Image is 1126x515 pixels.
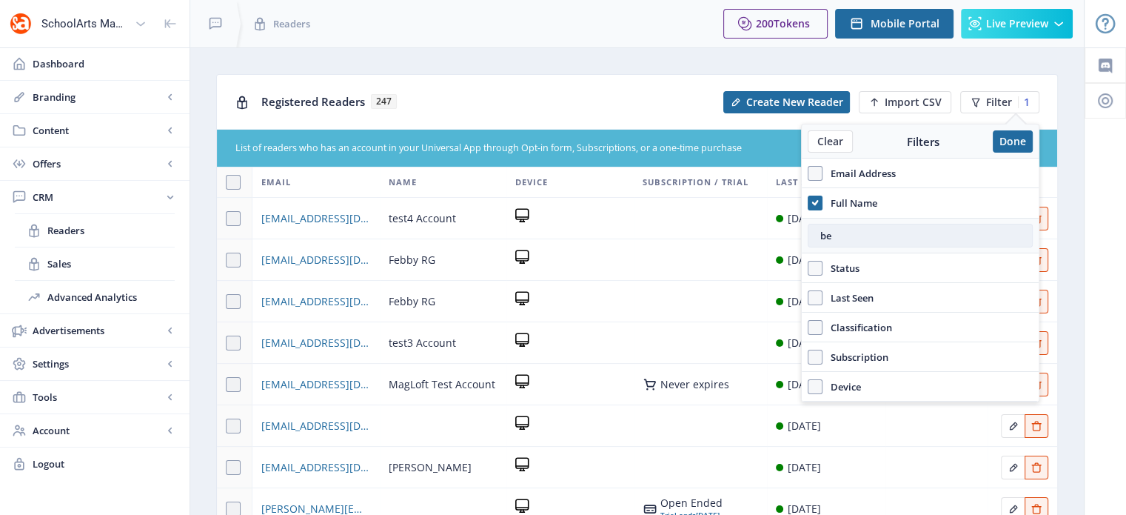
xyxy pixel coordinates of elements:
a: Readers [15,214,175,247]
button: Import CSV [859,91,951,113]
button: Live Preview [961,9,1073,39]
span: Device [515,173,548,191]
div: [DATE] [788,251,821,269]
a: Edit page [1025,417,1048,431]
span: Device [822,378,861,396]
span: Email Address [822,165,896,182]
span: Email [261,173,291,191]
span: Readers [47,223,175,238]
a: [EMAIL_ADDRESS][DOMAIN_NAME] [261,459,370,476]
span: Import CSV [885,96,942,108]
a: [EMAIL_ADDRESS][DOMAIN_NAME] [261,417,370,435]
span: Live Preview [986,18,1048,30]
span: Status [822,259,859,277]
span: Readers [273,16,310,31]
span: MagLoft Test Account [389,376,495,393]
a: Edit page [1025,459,1048,473]
a: [EMAIL_ADDRESS][DOMAIN_NAME] [261,210,370,227]
span: test4 Account [389,210,456,227]
span: Advertisements [33,323,163,338]
span: [PERSON_NAME] [389,459,472,476]
button: 200Tokens [723,9,828,39]
a: Edit page [1025,500,1048,514]
div: Filters [853,134,993,149]
a: Edit page [1001,417,1025,431]
span: Logout [33,456,178,471]
a: Edit page [1001,459,1025,473]
img: properties.app_icon.png [9,12,33,36]
div: List of readers who has an account in your Universal App through Opt-in form, Subscriptions, or a... [235,142,951,156]
span: Registered Readers [261,94,365,109]
div: Never expires [660,379,729,391]
div: 1 [1018,96,1030,108]
a: Edit page [1001,500,1025,514]
span: Subscription [822,348,888,366]
span: Febby RG [389,251,435,269]
span: Tokens [774,16,810,30]
div: [DATE] [788,334,821,352]
a: [EMAIL_ADDRESS][DOMAIN_NAME] [261,334,370,352]
a: Advanced Analytics [15,281,175,313]
button: Mobile Portal [835,9,954,39]
div: SchoolArts Magazine [41,7,129,40]
span: Content [33,123,163,138]
span: Advanced Analytics [47,290,175,305]
a: [EMAIL_ADDRESS][DOMAIN_NAME] [261,251,370,269]
span: Last Seen [822,289,874,307]
span: Last Seen [776,173,824,191]
span: Subscription / Trial [643,173,748,191]
button: Filter1 [960,91,1039,113]
div: [DATE] [788,210,821,227]
span: CRM [33,190,163,205]
div: [DATE] [788,376,821,393]
span: Settings [33,356,163,371]
span: Classification [822,319,892,336]
a: New page [714,91,850,113]
span: Febby RG [389,293,435,310]
span: Tools [33,390,163,405]
span: Create New Reader [746,96,843,108]
div: [DATE] [788,293,821,310]
span: Full Name [822,194,877,212]
span: Dashboard [33,56,178,71]
span: 247 [371,94,397,109]
span: Sales [47,256,175,271]
button: Done [993,130,1033,153]
button: Create New Reader [723,91,850,113]
a: New page [850,91,951,113]
span: Filter [986,96,1012,108]
a: [EMAIL_ADDRESS][DOMAIN_NAME] [261,376,370,393]
a: Sales [15,247,175,280]
span: Account [33,423,163,438]
button: Clear [808,130,853,153]
a: [EMAIL_ADDRESS][DOMAIN_NAME] [261,293,370,310]
span: Offers [33,156,163,171]
div: [DATE] [788,459,821,476]
span: Mobile Portal [871,18,939,30]
div: Open Ended [660,497,723,509]
div: [DATE] [788,417,821,435]
span: Branding [33,90,163,104]
span: test3 Account [389,334,456,352]
span: Name [389,173,417,191]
